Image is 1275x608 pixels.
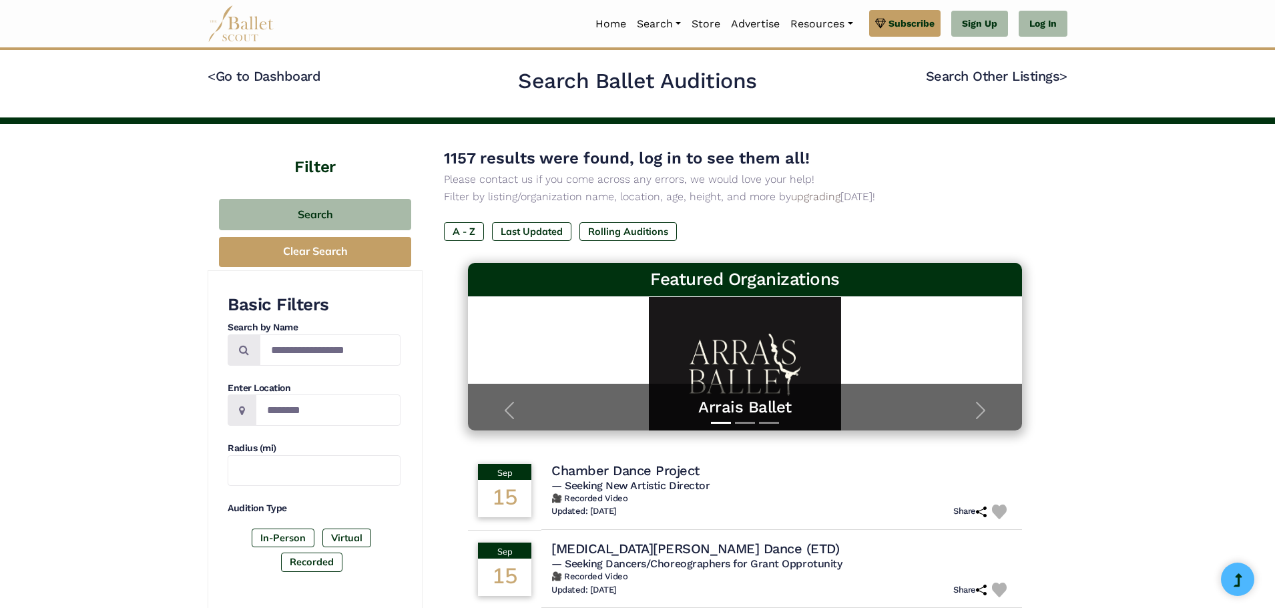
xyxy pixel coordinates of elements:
[551,493,1012,505] h6: 🎥 Recorded Video
[479,268,1011,291] h3: Featured Organizations
[219,237,411,267] button: Clear Search
[228,382,401,395] h4: Enter Location
[219,199,411,230] button: Search
[281,553,342,571] label: Recorded
[208,67,216,84] code: <
[1019,11,1067,37] a: Log In
[711,415,731,430] button: Slide 1
[551,585,617,596] h6: Updated: [DATE]
[1059,67,1067,84] code: >
[759,415,779,430] button: Slide 3
[551,506,617,517] h6: Updated: [DATE]
[322,529,371,547] label: Virtual
[551,557,842,570] span: — Seeking Dancers/Choreographers for Grant Opprotunity
[228,502,401,515] h4: Audition Type
[590,10,631,38] a: Home
[518,67,757,95] h2: Search Ballet Auditions
[444,149,810,168] span: 1157 results were found, log in to see them all!
[478,480,531,517] div: 15
[951,11,1008,37] a: Sign Up
[551,540,839,557] h4: [MEDICAL_DATA][PERSON_NAME] Dance (ETD)
[444,171,1046,188] p: Please contact us if you come across any errors, we would love your help!
[869,10,941,37] a: Subscribe
[256,394,401,426] input: Location
[478,543,531,559] div: Sep
[888,16,935,31] span: Subscribe
[260,334,401,366] input: Search by names...
[444,188,1046,206] p: Filter by listing/organization name, location, age, height, and more by [DATE]!
[551,571,1012,583] h6: 🎥 Recorded Video
[478,559,531,596] div: 15
[926,68,1067,84] a: Search Other Listings>
[228,294,401,316] h3: Basic Filters
[579,222,677,241] label: Rolling Auditions
[785,10,858,38] a: Resources
[726,10,785,38] a: Advertise
[686,10,726,38] a: Store
[208,124,423,179] h4: Filter
[492,222,571,241] label: Last Updated
[551,479,710,492] span: — Seeking New Artistic Director
[481,397,1009,418] a: Arrais Ballet
[953,506,987,517] h6: Share
[875,16,886,31] img: gem.svg
[791,190,840,203] a: upgrading
[208,68,320,84] a: <Go to Dashboard
[444,222,484,241] label: A - Z
[228,442,401,455] h4: Radius (mi)
[228,321,401,334] h4: Search by Name
[953,585,987,596] h6: Share
[735,415,755,430] button: Slide 2
[551,462,700,479] h4: Chamber Dance Project
[252,529,314,547] label: In-Person
[478,464,531,480] div: Sep
[631,10,686,38] a: Search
